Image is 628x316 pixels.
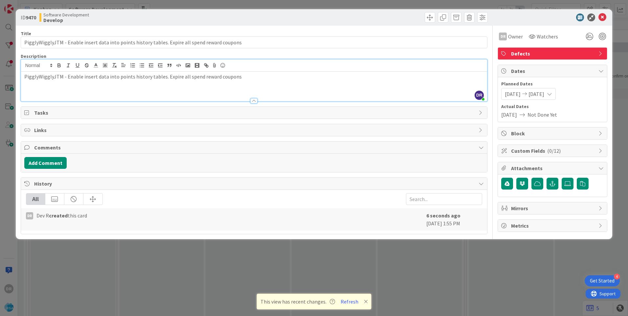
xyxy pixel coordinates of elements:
[475,91,484,100] span: DR
[511,147,595,155] span: Custom Fields
[34,126,475,134] span: Links
[585,275,620,286] div: Open Get Started checklist, remaining modules: 4
[614,274,620,280] div: 4
[49,212,68,219] b: created
[260,298,335,305] span: This view has recent changes.
[527,111,557,119] span: Not Done Yet
[511,50,595,57] span: Defects
[21,31,31,36] label: Title
[24,73,484,80] p: PigglyWigglyJTM - Enable insert data into points history tables. Expire all spend reward coupons
[511,129,595,137] span: Block
[34,109,475,117] span: Tasks
[36,212,87,219] span: Dev R this card
[511,204,595,212] span: Mirrors
[43,17,89,23] b: Develop
[338,297,361,306] button: Refresh
[528,90,544,98] span: [DATE]
[511,164,595,172] span: Attachments
[505,90,521,98] span: [DATE]
[21,53,46,59] span: Description
[547,147,561,154] span: ( 0/12 )
[34,180,475,188] span: History
[14,1,30,9] span: Support
[26,212,33,219] div: DR
[34,144,475,151] span: Comments
[24,157,67,169] button: Add Comment
[43,12,89,17] span: Software Development
[21,13,36,21] span: ID
[426,212,460,219] b: 6 seconds ago
[426,212,482,227] div: [DATE] 1:55 PM
[501,80,604,87] span: Planned Dates
[511,67,595,75] span: Dates
[499,33,507,40] div: DR
[537,33,558,40] span: Watchers
[26,14,36,21] b: 9470
[511,222,595,230] span: Metrics
[501,103,604,110] span: Actual Dates
[26,193,45,205] div: All
[406,193,482,205] input: Search...
[501,111,517,119] span: [DATE]
[21,36,487,48] input: type card name here...
[590,278,615,284] div: Get Started
[508,33,523,40] span: Owner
